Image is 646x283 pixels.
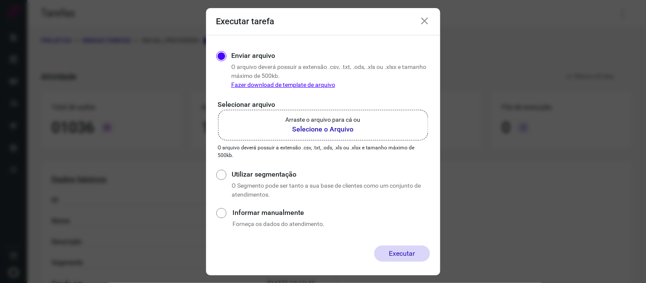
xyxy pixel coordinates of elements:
[231,81,335,88] a: Fazer download de template de arquivo
[232,169,430,180] label: Utilizar segmentação
[218,144,428,159] p: O arquivo deverá possuir a extensão .csv, .txt, .ods, .xls ou .xlsx e tamanho máximo de 500kb.
[233,208,430,218] label: Informar manualmente
[231,51,275,61] label: Enviar arquivo
[231,63,430,89] p: O arquivo deverá possuir a extensão .csv, .txt, .ods, .xls ou .xlsx e tamanho máximo de 500kb.
[218,100,428,110] p: Selecionar arquivo
[216,16,275,26] h3: Executar tarefa
[232,181,430,199] p: O Segmento pode ser tanto a sua base de clientes como um conjunto de atendimentos.
[374,246,430,262] button: Executar
[286,115,361,124] p: Arraste o arquivo para cá ou
[286,124,361,134] b: Selecione o Arquivo
[233,220,430,229] p: Forneça os dados do atendimento.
